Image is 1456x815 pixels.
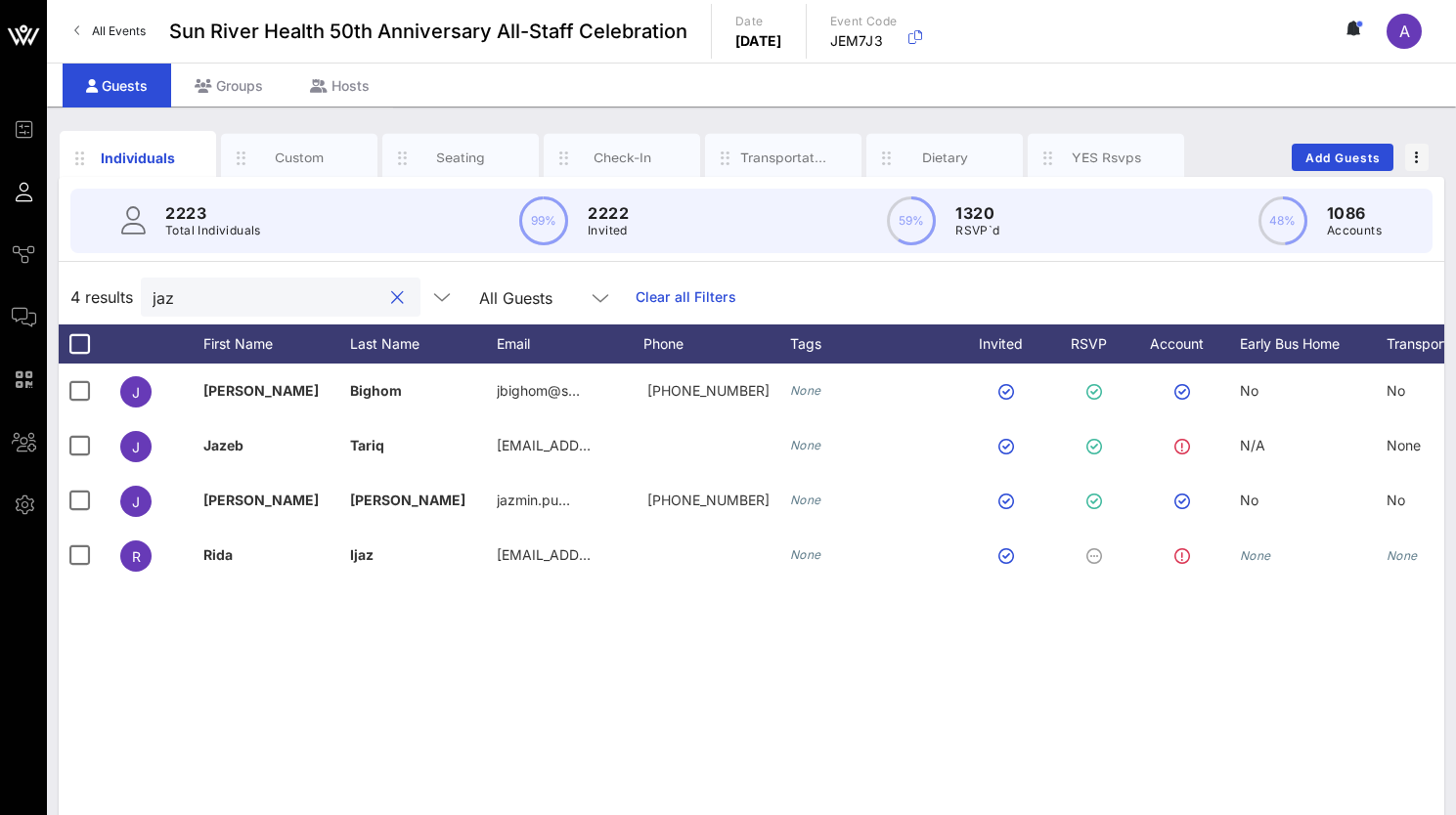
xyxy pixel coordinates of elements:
[830,31,898,51] p: JEM7J3
[647,382,770,399] span: +16198386729
[391,288,404,308] button: clear icon
[956,324,1064,364] div: Invited
[497,324,643,364] div: Email
[479,289,552,307] div: All Guests
[647,492,770,508] span: 646-221-2546
[955,201,999,225] p: 1320
[588,201,629,225] p: 2222
[92,23,146,38] span: All Events
[132,548,141,565] span: R
[790,324,956,364] div: Tags
[203,382,319,399] span: [PERSON_NAME]
[1240,324,1387,364] div: Early Bus Home
[350,492,465,508] span: [PERSON_NAME]
[636,286,736,308] a: Clear all Filters
[165,221,261,240] p: Total Individuals
[902,149,989,167] div: Dietary
[1292,144,1393,171] button: Add Guests
[497,546,732,563] span: [EMAIL_ADDRESS][DOMAIN_NAME]
[171,64,287,107] div: Groups
[1387,548,1418,563] i: None
[1240,382,1258,399] span: No
[1240,437,1265,453] span: N/A
[287,64,393,107] div: Hosts
[165,201,261,225] p: 2223
[70,285,133,309] span: 4 results
[1327,201,1382,225] p: 1086
[740,149,827,167] div: Transportation
[169,17,687,46] span: Sun River Health 50th Anniversary All-Staff Celebration
[1240,492,1258,508] span: No
[1132,324,1240,364] div: Account
[1399,21,1410,41] span: A
[1063,149,1150,167] div: YES Rsvps
[350,437,384,453] span: Tariq
[790,383,821,398] i: None
[1327,221,1382,240] p: Accounts
[63,64,171,107] div: Guests
[203,324,350,364] div: First Name
[1387,14,1422,49] div: A
[790,493,821,507] i: None
[830,12,898,31] p: Event Code
[579,149,666,167] div: Check-In
[203,492,319,508] span: [PERSON_NAME]
[418,149,505,167] div: Seating
[497,437,732,453] span: [EMAIL_ADDRESS][DOMAIN_NAME]
[95,148,182,168] div: Individuals
[350,546,374,563] span: Ijaz
[643,324,790,364] div: Phone
[1387,437,1421,453] span: None
[790,547,821,562] i: None
[1064,324,1132,364] div: RSVP
[350,382,402,399] span: Bighom
[1240,548,1271,563] i: None
[203,437,243,453] span: Jazeb
[1387,492,1405,508] span: No
[735,12,782,31] p: Date
[203,546,233,563] span: Rida
[1304,150,1382,165] span: Add Guests
[350,324,497,364] div: Last Name
[955,221,999,240] p: RSVP`d
[735,31,782,51] p: [DATE]
[132,493,140,510] span: J
[790,438,821,452] i: None
[1387,382,1405,399] span: No
[497,364,580,418] p: jbighom@s…
[132,384,140,401] span: J
[132,439,140,455] span: J
[467,278,624,317] div: All Guests
[588,221,629,240] p: Invited
[63,16,157,47] a: All Events
[256,149,343,167] div: Custom
[497,473,570,528] p: jazmin.pu…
